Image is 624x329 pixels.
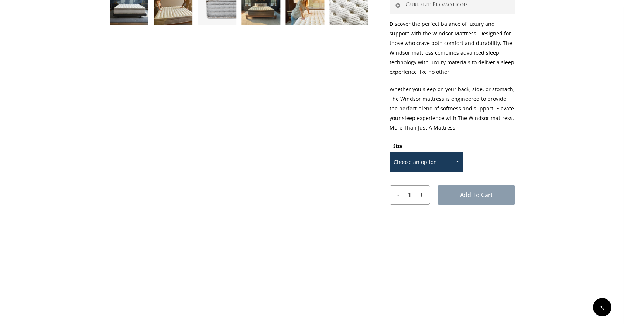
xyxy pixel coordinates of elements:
[397,235,508,256] iframe: Secure express checkout frame
[417,186,430,204] input: +
[390,152,463,172] span: Choose an option
[390,19,515,85] p: Discover the perfect balance of luxury and support with the Windsor Mattress. Designed for those ...
[393,143,402,149] label: Size
[438,185,515,205] button: Add to cart
[397,213,508,234] iframe: Secure express checkout frame
[403,186,417,204] input: Product quantity
[390,186,403,204] input: -
[390,154,463,170] span: Choose an option
[390,85,515,140] p: Whether you sleep on your back, side, or stomach, The Windsor mattress is engineered to provide t...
